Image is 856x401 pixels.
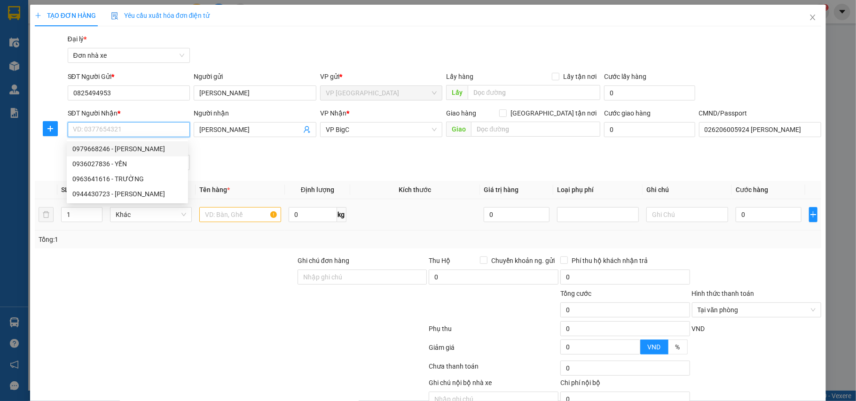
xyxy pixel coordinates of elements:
[568,255,652,266] span: Phí thu hộ khách nhận trả
[61,186,69,193] span: SL
[487,255,558,266] span: Chuyển khoản ng. gửi
[471,122,600,137] input: Dọc đường
[298,270,427,285] input: Ghi chú đơn hàng
[507,108,600,118] span: [GEOGRAPHIC_DATA] tận nơi
[468,85,600,100] input: Dọc đường
[604,109,651,117] label: Cước giao hàng
[320,109,346,117] span: VP Nhận
[646,207,728,222] input: Ghi Chú
[88,35,393,46] li: Hotline: 19001155
[736,186,768,193] span: Cước hàng
[326,86,437,100] span: VP Nam Định
[111,12,210,19] span: Yêu cầu xuất hóa đơn điện tử
[809,207,818,222] button: plus
[39,234,331,245] div: Tổng: 1
[68,35,86,43] span: Đại lý
[484,186,518,193] span: Giá trị hàng
[111,12,118,20] img: icon
[94,209,100,215] span: up
[67,171,188,186] div: 0963641616 - TRƯỜNG
[446,73,473,80] span: Lấy hàng
[629,347,640,354] span: Decrease Value
[68,71,190,82] div: SĐT Người Gửi
[559,71,600,82] span: Lấy tận nơi
[12,12,59,59] img: logo.jpg
[94,216,100,221] span: down
[446,85,468,100] span: Lấy
[399,186,431,193] span: Kích thước
[629,340,640,347] span: Increase Value
[604,85,695,100] input: Cước lấy hàng
[675,343,680,351] span: %
[88,23,393,35] li: Số 10 ngõ 15 Ngọc Hồi, Q.[PERSON_NAME], [GEOGRAPHIC_DATA]
[484,207,550,222] input: 0
[92,208,102,215] span: Increase Value
[428,361,559,378] div: Chưa thanh toán
[116,208,186,222] span: Khác
[194,71,316,82] div: Người gửi
[604,73,646,80] label: Cước lấy hàng
[428,342,559,359] div: Giảm giá
[429,378,558,392] div: Ghi chú nội bộ nhà xe
[92,215,102,222] span: Decrease Value
[446,122,471,137] span: Giao
[429,257,450,264] span: Thu Hộ
[320,71,443,82] div: VP gửi
[194,108,316,118] div: Người nhận
[43,121,58,136] button: plus
[800,5,826,31] button: Close
[72,189,182,199] div: 0944430723 - [PERSON_NAME]
[699,108,822,118] div: CMND/Passport
[632,341,638,347] span: up
[39,207,54,222] button: delete
[68,108,190,118] div: SĐT Người Nhận
[67,156,188,171] div: 0936027836 - YẾN
[298,257,349,264] label: Ghi chú đơn hàng
[43,125,57,132] span: plus
[72,144,182,154] div: 0979668246 - [PERSON_NAME]
[648,343,661,351] span: VND
[72,174,182,184] div: 0963641616 - TRƯỜNG
[337,207,346,222] span: kg
[809,14,817,21] span: close
[809,211,817,218] span: plus
[810,307,816,313] span: close-circle
[553,181,643,199] th: Loại phụ phí
[643,181,732,199] th: Ghi chú
[73,48,185,62] span: Đơn nhà xe
[303,126,311,133] span: user-add
[560,378,690,392] div: Chi phí nội bộ
[428,324,559,340] div: Phụ thu
[446,109,476,117] span: Giao hàng
[604,122,695,137] input: Cước giao hàng
[35,12,41,19] span: plus
[698,303,816,317] span: Tại văn phòng
[560,290,591,297] span: Tổng cước
[301,186,334,193] span: Định lượng
[692,325,705,332] span: VND
[692,290,754,297] label: Hình thức thanh toán
[199,186,230,193] span: Tên hàng
[12,68,140,100] b: GỬI : VP [GEOGRAPHIC_DATA]
[632,348,638,354] span: down
[67,186,188,201] div: 0944430723 - TRẦN THỊ BÍCH
[67,141,188,156] div: 0979668246 - NGUYỄN THỊ LÊ
[72,159,182,169] div: 0936027836 - YẾN
[35,12,96,19] span: TẠO ĐƠN HÀNG
[199,207,281,222] input: VD: Bàn, Ghế
[326,123,437,137] span: VP BigC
